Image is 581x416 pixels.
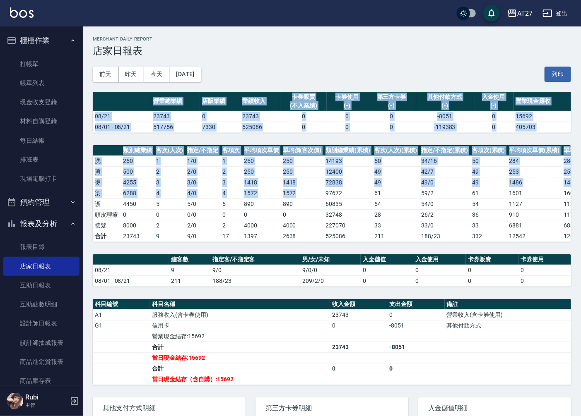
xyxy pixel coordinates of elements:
[281,220,324,231] td: 4000
[220,177,242,188] td: 3
[242,145,281,156] th: 平均項次單價
[466,265,518,275] td: 0
[504,5,536,22] button: AT27
[507,177,562,188] td: 1486
[185,220,220,231] td: 2 / 0
[372,209,419,220] td: 28
[473,122,513,132] td: 0
[513,92,571,111] th: 營業現金應收
[93,320,150,331] td: G1
[93,299,571,385] table: a dense table
[323,188,372,198] td: 97672
[300,275,361,286] td: 209/2/0
[3,237,80,256] a: 報表目錄
[93,231,121,241] td: 合計
[419,188,470,198] td: 59 / 2
[154,166,186,177] td: 2
[330,299,387,310] th: 收入金額
[413,254,466,265] th: 入金使用
[545,67,571,82] button: 列印
[445,299,571,310] th: 備註
[220,231,242,241] td: 17
[280,122,327,132] td: 0
[150,374,330,385] td: 當日現金結存（含自購）:15692
[220,209,242,220] td: 0
[3,352,80,371] a: 商品進銷貨報表
[154,188,186,198] td: 4
[93,265,169,275] td: 08/21
[475,101,511,110] div: (-)
[281,145,324,156] th: 單均價(客次價)
[470,177,507,188] td: 49
[323,231,372,241] td: 525086
[121,155,154,166] td: 250
[507,209,562,220] td: 910
[3,257,80,276] a: 店家日報表
[93,122,151,132] td: 08/01 - 08/21
[150,331,330,342] td: 營業現金結存:15692
[3,333,80,352] a: 設計師抽成報表
[3,150,80,169] a: 排班表
[413,265,466,275] td: 0
[329,101,365,110] div: (-)
[330,309,387,320] td: 23743
[372,188,419,198] td: 61
[419,145,470,156] th: 指定/不指定(累積)
[470,209,507,220] td: 36
[93,36,571,42] h2: Merchant Daily Report
[466,275,518,286] td: 0
[3,93,80,112] a: 現金收支登錄
[507,155,562,166] td: 284
[323,220,372,231] td: 227070
[265,404,398,412] span: 第三方卡券明細
[507,145,562,156] th: 平均項次單價(累積)
[3,191,80,213] button: 預約管理
[387,299,444,310] th: 支出金額
[419,177,470,188] td: 49 / 0
[93,209,121,220] td: 頭皮理療
[150,320,330,331] td: 信用卡
[518,265,571,275] td: 0
[240,92,280,111] th: 業績收入
[413,275,466,286] td: 0
[93,166,121,177] td: 剪
[367,111,416,122] td: 0
[150,309,330,320] td: 服務收入(含卡券使用)
[3,213,80,234] button: 報表及分析
[513,122,571,132] td: 405703
[372,231,419,241] td: 211
[185,145,220,156] th: 指定/不指定
[372,177,419,188] td: 49
[323,166,372,177] td: 12400
[93,155,121,166] td: 洗
[150,363,330,374] td: 合計
[93,67,118,82] button: 前天
[25,393,68,402] h5: Rubi
[330,363,387,374] td: 0
[93,45,571,57] h3: 店家日報表
[361,254,413,265] th: 入金儲值
[200,92,240,111] th: 店販業績
[93,188,121,198] td: 染
[470,166,507,177] td: 49
[93,254,571,287] table: a dense table
[445,320,571,331] td: 其他付款方式
[185,198,220,209] td: 5 / 0
[242,198,281,209] td: 890
[369,93,414,101] div: 第三方卡券
[242,166,281,177] td: 250
[169,67,201,82] button: [DATE]
[200,111,240,122] td: 0
[220,198,242,209] td: 5
[210,254,300,265] th: 指定客/不指定客
[513,111,571,122] td: 15692
[369,101,414,110] div: (-)
[281,231,324,241] td: 2638
[518,275,571,286] td: 0
[169,265,210,275] td: 9
[387,342,444,352] td: -8051
[419,209,470,220] td: 26 / 2
[507,231,562,241] td: 12542
[428,404,561,412] span: 入金儲值明細
[185,209,220,220] td: 0 / 0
